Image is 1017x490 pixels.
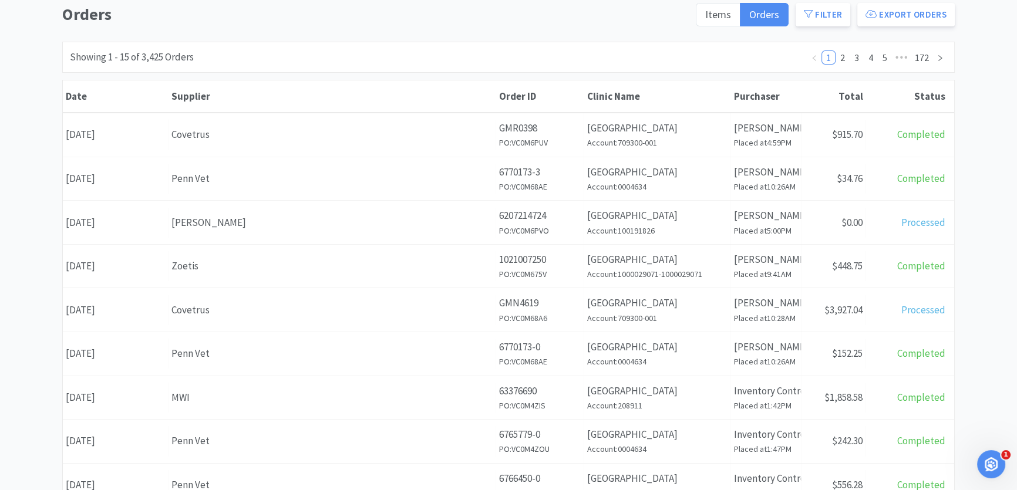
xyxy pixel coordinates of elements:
p: [GEOGRAPHIC_DATA] [587,295,728,311]
p: [PERSON_NAME] [734,208,798,224]
div: Showing 1 - 15 of 3,425 Orders [70,49,194,65]
li: 3 [850,50,864,65]
p: [GEOGRAPHIC_DATA] [587,252,728,268]
h6: PO: VC0M68AE [499,180,581,193]
p: 6770173-0 [499,339,581,355]
div: [DATE] [63,339,169,369]
span: Completed [897,391,945,404]
h6: PO: VC0M68A6 [499,312,581,325]
a: 5 [878,51,891,64]
li: 1 [821,50,836,65]
div: Status [869,90,945,103]
button: Filter [796,3,850,26]
h6: Account: 0004634 [587,355,728,368]
h6: Placed at 5:00PM [734,224,798,237]
span: Completed [897,172,945,185]
h6: Placed at 1:42PM [734,399,798,412]
div: [DATE] [63,383,169,413]
div: Total [804,90,863,103]
h6: Placed at 10:26AM [734,180,798,193]
h6: PO: VC0M68AE [499,355,581,368]
h6: PO: VC0M4ZIS [499,399,581,412]
div: Supplier [171,90,493,103]
p: [PERSON_NAME] [734,339,798,355]
p: [GEOGRAPHIC_DATA] [587,208,728,224]
h6: Placed at 10:28AM [734,312,798,325]
h6: Account: 100191826 [587,224,728,237]
span: $0.00 [841,216,863,229]
li: 5 [878,50,892,65]
p: 6765779-0 [499,427,581,442]
div: Date [66,90,166,103]
h6: Account: 709300-001 [587,136,728,149]
p: [GEOGRAPHIC_DATA] [587,164,728,180]
a: 172 [911,51,932,64]
h6: PO: VC0M675V [499,268,581,281]
div: Penn Vet [171,346,493,361]
h6: Account: 1000029071-1000029071 [587,268,728,281]
span: Orders [749,8,779,21]
h6: Account: 208911 [587,399,728,412]
a: 1 [822,51,835,64]
h6: PO: VC0M6PUV [499,136,581,149]
div: Purchaser [734,90,799,103]
li: Next 5 Pages [892,50,911,65]
div: Penn Vet [171,171,493,187]
span: Completed [897,128,945,141]
li: Previous Page [807,50,821,65]
h6: Account: 0004634 [587,180,728,193]
span: Items [705,8,731,21]
span: ••• [892,50,911,65]
span: Completed [897,434,945,447]
div: Covetrus [171,127,493,143]
span: Completed [897,259,945,272]
p: [GEOGRAPHIC_DATA] [587,339,728,355]
i: icon: left [811,55,818,62]
h6: PO: VC0M4ZOU [499,442,581,455]
p: Inventory Control Manager [734,427,798,442]
div: MWI [171,390,493,405]
span: $152.25 [832,347,863,360]
p: [PERSON_NAME] [734,164,798,180]
div: [DATE] [63,426,169,456]
p: [GEOGRAPHIC_DATA] [587,427,728,442]
h6: Account: 0004634 [587,442,728,455]
h6: Placed at 4:59PM [734,136,798,149]
iframe: Intercom live chat [977,450,1005,478]
span: $448.75 [832,259,863,272]
h6: Placed at 1:47PM [734,442,798,455]
li: 172 [911,50,933,65]
span: Processed [901,303,945,316]
div: Covetrus [171,302,493,318]
a: 2 [836,51,849,64]
h6: Account: 709300-001 [587,312,728,325]
p: [PERSON_NAME] [734,120,798,136]
p: [GEOGRAPHIC_DATA] [587,471,728,486]
span: $1,858.58 [824,391,863,404]
div: [DATE] [63,295,169,325]
p: [PERSON_NAME] [734,252,798,268]
span: 1 [1001,450,1011,459]
div: [DATE] [63,208,169,238]
div: Zoetis [171,258,493,274]
p: Inventory Control Manager [734,383,798,399]
div: [PERSON_NAME] [171,215,493,231]
span: Processed [901,216,945,229]
div: Clinic Name [587,90,728,103]
span: $34.76 [837,172,863,185]
h6: PO: VC0M6PVO [499,224,581,237]
h6: Placed at 9:41AM [734,268,798,281]
p: 6766450-0 [499,471,581,486]
p: 6207214724 [499,208,581,224]
span: Completed [897,347,945,360]
h6: Placed at 10:26AM [734,355,798,368]
div: Order ID [499,90,581,103]
p: 1021007250 [499,252,581,268]
div: [DATE] [63,120,169,150]
a: 3 [850,51,863,64]
p: 6770173-3 [499,164,581,180]
p: [PERSON_NAME] [734,295,798,311]
button: Export Orders [857,3,955,26]
li: 2 [836,50,850,65]
i: icon: right [937,55,944,62]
